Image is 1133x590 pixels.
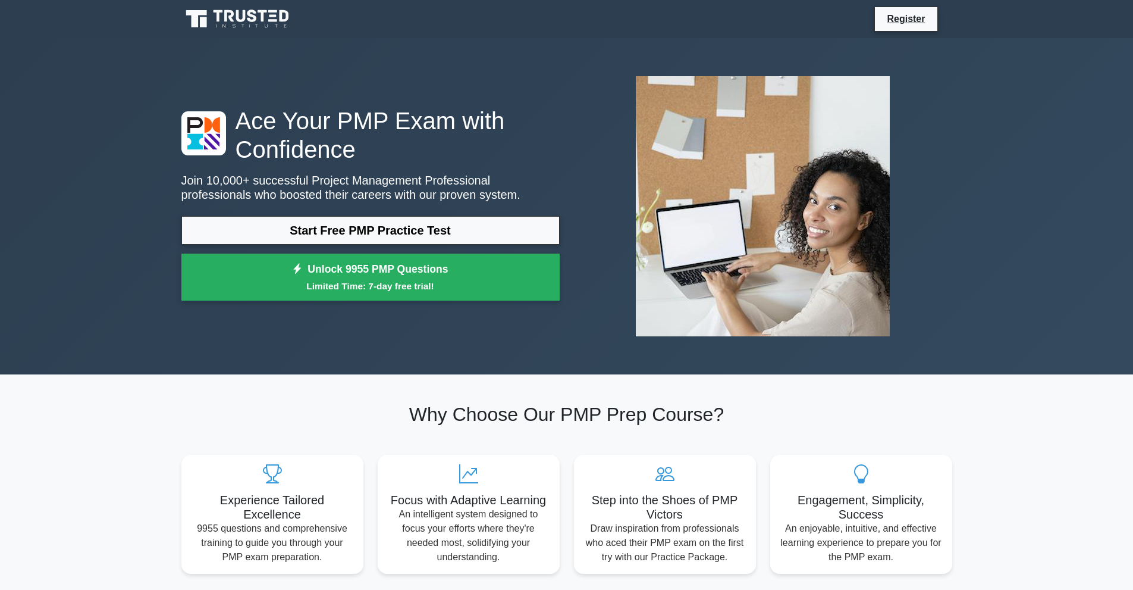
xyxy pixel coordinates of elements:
a: Register [880,11,932,26]
p: An intelligent system designed to focus your efforts where they're needed most, solidifying your ... [387,507,550,564]
p: Draw inspiration from professionals who aced their PMP exam on the first try with our Practice Pa... [583,522,746,564]
p: Join 10,000+ successful Project Management Professional professionals who boosted their careers w... [181,173,560,202]
h5: Step into the Shoes of PMP Victors [583,493,746,522]
h5: Experience Tailored Excellence [191,493,354,522]
h2: Why Choose Our PMP Prep Course? [181,403,952,426]
p: 9955 questions and comprehensive training to guide you through your PMP exam preparation. [191,522,354,564]
h5: Engagement, Simplicity, Success [780,493,943,522]
h1: Ace Your PMP Exam with Confidence [181,107,560,164]
h5: Focus with Adaptive Learning [387,493,550,507]
a: Unlock 9955 PMP QuestionsLimited Time: 7-day free trial! [181,254,560,301]
p: An enjoyable, intuitive, and effective learning experience to prepare you for the PMP exam. [780,522,943,564]
small: Limited Time: 7-day free trial! [196,279,545,293]
a: Start Free PMP Practice Test [181,216,560,245]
